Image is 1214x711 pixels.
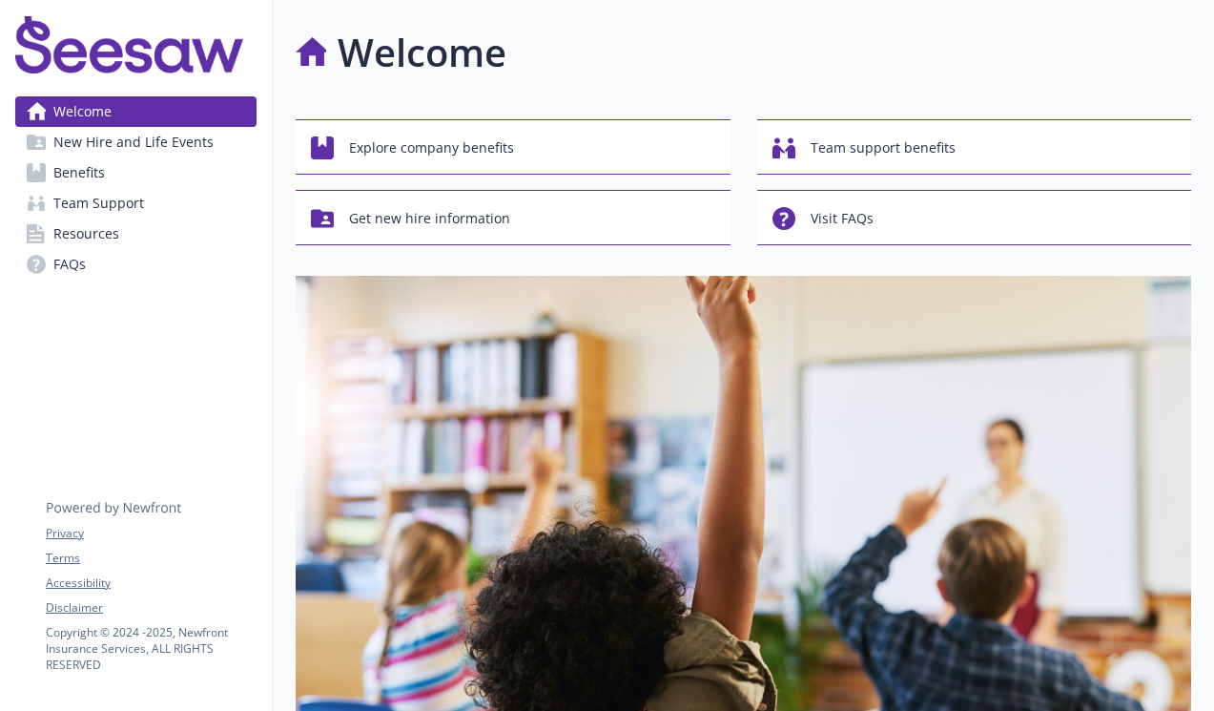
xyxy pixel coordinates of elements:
[15,157,257,188] a: Benefits
[15,96,257,127] a: Welcome
[349,200,510,237] span: Get new hire information
[53,127,214,157] span: New Hire and Life Events
[757,190,1192,245] button: Visit FAQs
[811,130,956,166] span: Team support benefits
[53,96,112,127] span: Welcome
[15,249,257,280] a: FAQs
[53,219,119,249] span: Resources
[15,188,257,219] a: Team Support
[338,24,506,81] h1: Welcome
[15,219,257,249] a: Resources
[46,550,256,567] a: Terms
[349,130,514,166] span: Explore company benefits
[53,249,86,280] span: FAQs
[53,157,105,188] span: Benefits
[46,599,256,617] a: Disclaimer
[46,575,256,592] a: Accessibility
[811,200,874,237] span: Visit FAQs
[46,624,256,673] p: Copyright © 2024 - 2025 , Newfront Insurance Services, ALL RIGHTS RESERVED
[53,188,144,219] span: Team Support
[296,119,730,175] button: Explore company benefits
[757,119,1192,175] button: Team support benefits
[15,127,257,157] a: New Hire and Life Events
[46,525,256,542] a: Privacy
[296,190,730,245] button: Get new hire information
